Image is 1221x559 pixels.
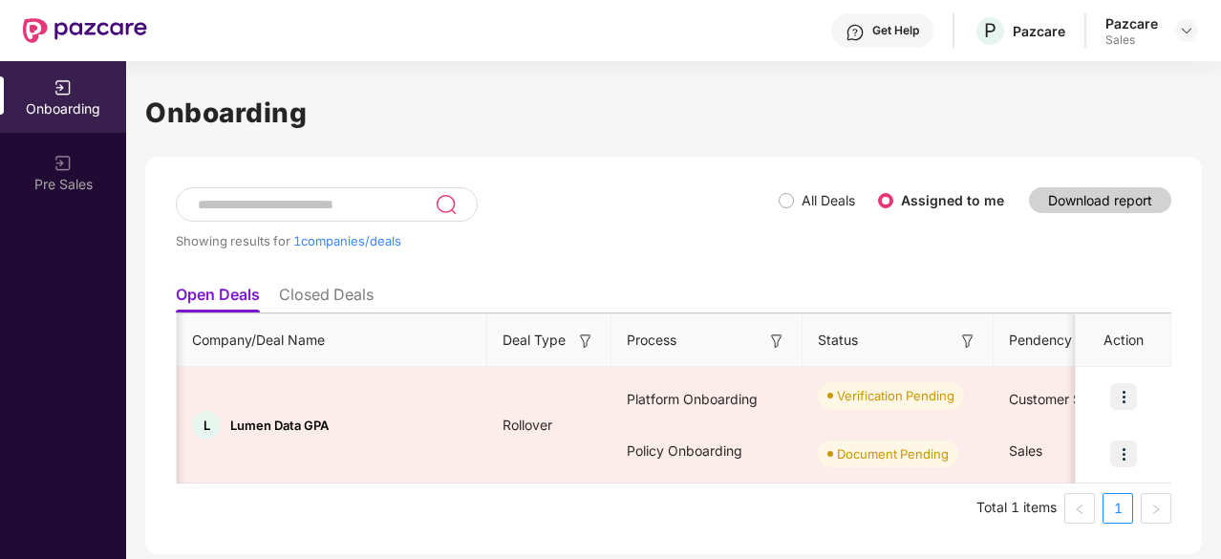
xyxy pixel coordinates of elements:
li: Total 1 items [976,493,1057,524]
div: Verification Pending [837,386,954,405]
img: svg+xml;base64,PHN2ZyBpZD0iSGVscC0zMngzMiIgeG1sbnM9Imh0dHA6Ly93d3cudzMub3JnLzIwMDAvc3ZnIiB3aWR0aD... [846,23,865,42]
span: Sales [1009,442,1042,459]
img: svg+xml;base64,PHN2ZyBpZD0iRHJvcGRvd24tMzJ4MzIiIHhtbG5zPSJodHRwOi8vd3d3LnczLm9yZy8yMDAwL3N2ZyIgd2... [1179,23,1194,38]
img: svg+xml;base64,PHN2ZyB3aWR0aD0iMjAiIGhlaWdodD0iMjAiIHZpZXdCb3g9IjAgMCAyMCAyMCIgZmlsbD0ibm9uZSIgeG... [54,154,73,173]
button: Download report [1029,187,1171,213]
span: P [984,19,996,42]
img: svg+xml;base64,PHN2ZyB3aWR0aD0iMjQiIGhlaWdodD0iMjUiIHZpZXdCb3g9IjAgMCAyNCAyNSIgZmlsbD0ibm9uZSIgeG... [435,193,457,216]
button: left [1064,493,1095,524]
span: Lumen Data GPA [230,418,329,433]
li: Next Page [1141,493,1171,524]
img: New Pazcare Logo [23,18,147,43]
li: Closed Deals [279,285,374,312]
div: Sales [1105,32,1158,48]
label: All Deals [802,192,855,208]
th: Action [1076,314,1171,367]
span: 1 companies/deals [293,233,401,248]
a: 1 [1103,494,1132,523]
div: Document Pending [837,444,949,463]
span: Process [627,330,676,351]
div: Showing results for [176,233,779,248]
div: L [192,411,221,440]
th: Company/Deal Name [177,314,487,367]
img: svg+xml;base64,PHN2ZyB3aWR0aD0iMTYiIGhlaWdodD0iMTYiIHZpZXdCb3g9IjAgMCAxNiAxNiIgZmlsbD0ibm9uZSIgeG... [958,332,977,351]
span: Customer Success [1009,391,1125,407]
div: Get Help [872,23,919,38]
img: svg+xml;base64,PHN2ZyB3aWR0aD0iMTYiIGhlaWdodD0iMTYiIHZpZXdCb3g9IjAgMCAxNiAxNiIgZmlsbD0ibm9uZSIgeG... [576,332,595,351]
div: Pazcare [1105,14,1158,32]
li: Open Deals [176,285,260,312]
span: right [1150,504,1162,515]
div: Policy Onboarding [611,425,803,477]
label: Assigned to me [901,192,1004,208]
li: 1 [1103,493,1133,524]
img: svg+xml;base64,PHN2ZyB3aWR0aD0iMTYiIGhlaWdodD0iMTYiIHZpZXdCb3g9IjAgMCAxNiAxNiIgZmlsbD0ibm9uZSIgeG... [767,332,786,351]
img: icon [1110,383,1137,410]
span: Pendency On [1009,330,1094,351]
h1: Onboarding [145,92,1202,134]
div: Pazcare [1013,22,1065,40]
span: Rollover [487,417,568,433]
div: Platform Onboarding [611,374,803,425]
img: icon [1110,441,1137,467]
span: left [1074,504,1085,515]
img: svg+xml;base64,PHN2ZyB3aWR0aD0iMjAiIGhlaWdodD0iMjAiIHZpZXdCb3g9IjAgMCAyMCAyMCIgZmlsbD0ibm9uZSIgeG... [54,78,73,97]
span: Status [818,330,858,351]
li: Previous Page [1064,493,1095,524]
button: right [1141,493,1171,524]
span: Deal Type [503,330,566,351]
